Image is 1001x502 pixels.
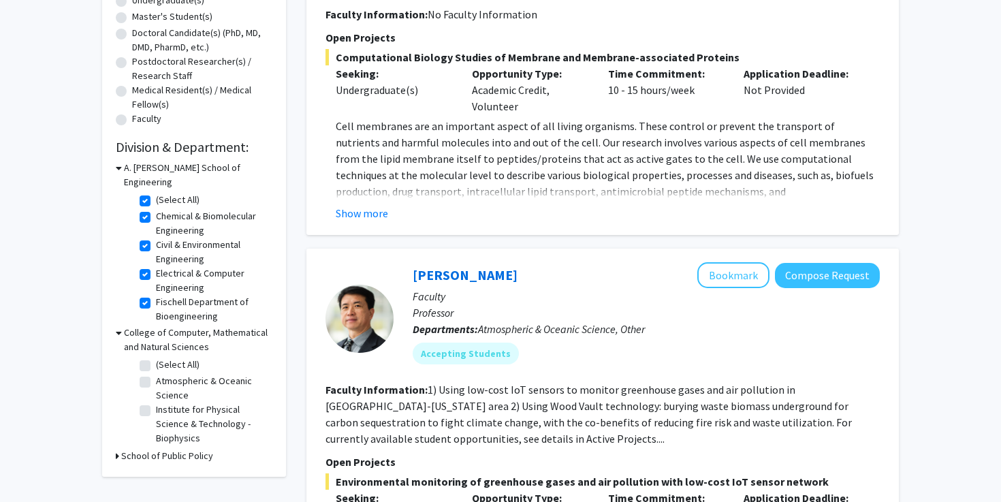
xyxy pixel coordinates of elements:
[156,403,269,445] label: Institute for Physical Science & Technology - Biophysics
[472,65,588,82] p: Opportunity Type:
[413,288,880,304] p: Faculty
[132,26,272,54] label: Doctoral Candidate(s) (PhD, MD, DMD, PharmD, etc.)
[733,65,870,114] div: Not Provided
[121,449,213,463] h3: School of Public Policy
[156,193,200,207] label: (Select All)
[413,322,478,336] b: Departments:
[608,65,724,82] p: Time Commitment:
[697,262,769,288] button: Add Ning Zeng to Bookmarks
[325,7,428,21] b: Faculty Information:
[156,238,269,266] label: Civil & Environmental Engineering
[428,7,537,21] span: No Faculty Information
[156,209,269,238] label: Chemical & Biomolecular Engineering
[325,29,880,46] p: Open Projects
[156,358,200,372] label: (Select All)
[156,324,269,352] label: Materials Science & Engineering
[336,205,388,221] button: Show more
[478,322,645,336] span: Atmospheric & Oceanic Science, Other
[325,473,880,490] span: Environmental monitoring of greenhouse gases and air pollution with low-cost IoT sensor network
[132,112,161,126] label: Faculty
[336,82,451,98] div: Undergraduate(s)
[124,161,272,189] h3: A. [PERSON_NAME] School of Engineering
[775,263,880,288] button: Compose Request to Ning Zeng
[325,383,852,445] fg-read-more: 1) Using low-cost IoT sensors to monitor greenhouse gases and air pollution in [GEOGRAPHIC_DATA]-...
[156,374,269,403] label: Atmospheric & Oceanic Science
[413,304,880,321] p: Professor
[10,441,58,492] iframe: Chat
[336,65,451,82] p: Seeking:
[325,49,880,65] span: Computational Biology Studies of Membrane and Membrane-associated Proteins
[156,295,269,324] label: Fischell Department of Bioengineering
[132,54,272,83] label: Postdoctoral Researcher(s) / Research Staff
[413,266,518,283] a: [PERSON_NAME]
[325,454,880,470] p: Open Projects
[325,383,428,396] b: Faculty Information:
[132,10,212,24] label: Master's Student(s)
[413,343,519,364] mat-chip: Accepting Students
[116,139,272,155] h2: Division & Department:
[336,118,880,281] p: Cell membranes are an important aspect of all living organisms. These control or prevent the tran...
[598,65,734,114] div: 10 - 15 hours/week
[744,65,859,82] p: Application Deadline:
[124,326,272,354] h3: College of Computer, Mathematical and Natural Sciences
[156,266,269,295] label: Electrical & Computer Engineering
[132,83,272,112] label: Medical Resident(s) / Medical Fellow(s)
[462,65,598,114] div: Academic Credit, Volunteer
